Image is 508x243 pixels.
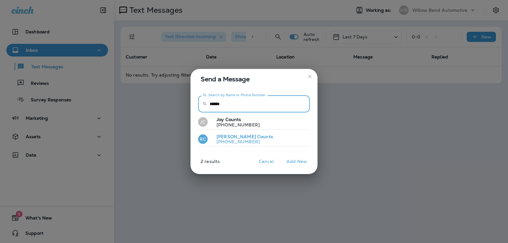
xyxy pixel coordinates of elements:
[198,132,310,147] button: RC[PERSON_NAME] Counts[PHONE_NUMBER]
[203,93,266,98] label: To: Search by Name or Phone Number
[198,115,310,130] button: JCJoy Counts[PHONE_NUMBER]
[217,134,256,139] span: [PERSON_NAME]
[188,159,220,169] p: 2 results
[225,117,241,122] span: Counts
[257,134,273,139] span: Counts
[217,117,224,122] span: Joy
[201,74,310,84] span: Send a Message
[305,71,315,82] button: close
[283,157,310,166] button: Add New
[211,139,273,144] p: [PHONE_NUMBER]
[198,134,208,144] div: RC
[211,122,260,127] p: [PHONE_NUMBER]
[254,157,278,166] button: Cancel
[198,117,208,127] div: JC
